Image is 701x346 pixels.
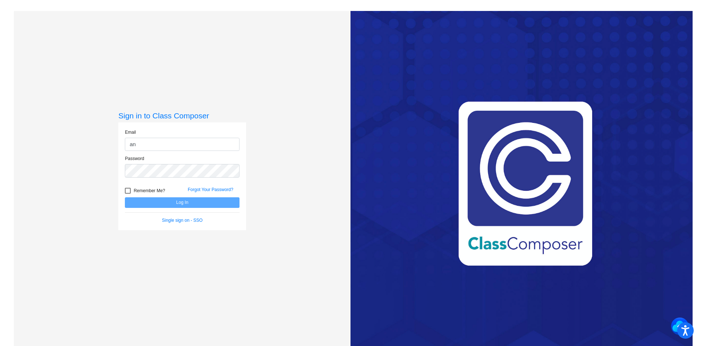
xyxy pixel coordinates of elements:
[125,155,144,162] label: Password
[162,218,203,223] a: Single sign on - SSO
[125,129,136,136] label: Email
[134,186,165,195] span: Remember Me?
[125,197,240,208] button: Log In
[188,187,233,192] a: Forgot Your Password?
[118,111,246,120] h3: Sign in to Class Composer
